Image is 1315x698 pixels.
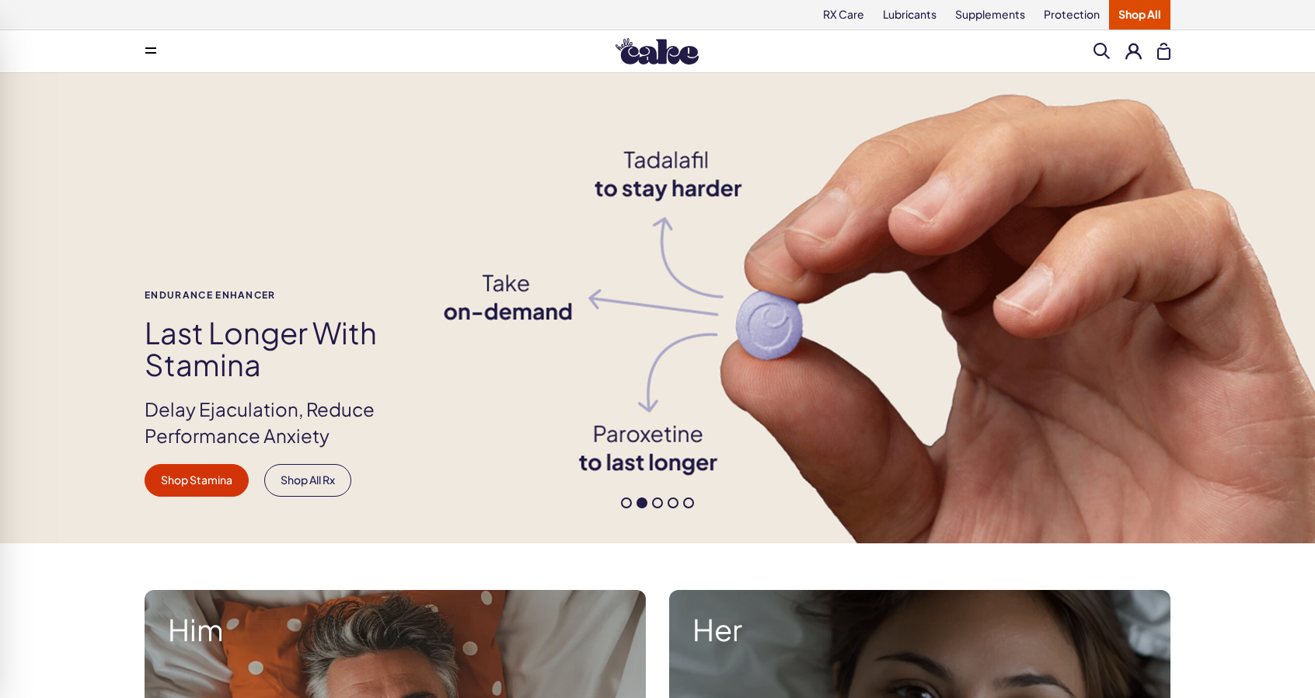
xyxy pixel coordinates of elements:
[145,396,441,448] p: Delay Ejaculation, Reduce Performance Anxiety
[145,316,441,382] h1: Last Longer with Stamina
[264,464,351,497] a: Shop All Rx
[692,613,1147,646] strong: Her
[168,613,623,646] strong: Him
[145,290,441,300] span: Endurance Enhancer
[616,38,699,65] img: Hello Cake
[145,464,249,497] a: Shop Stamina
